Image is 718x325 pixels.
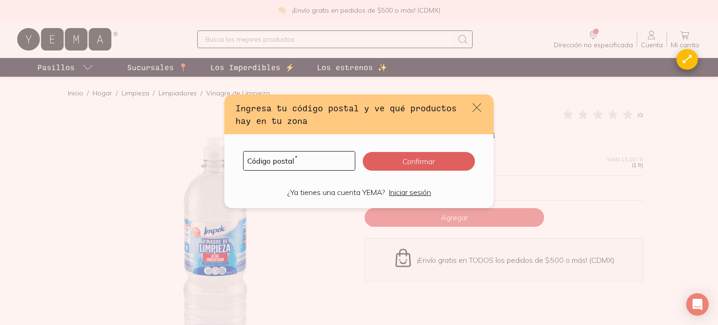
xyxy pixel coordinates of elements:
div: default [224,94,494,208]
div: Open Intercom Messenger [686,293,709,316]
button: Confirmar [363,152,475,171]
div: ⟷ [680,52,695,67]
a: Iniciar sesión [389,188,431,197]
h3: Ingresa tu código postal y ve qué productos hay en tu zona [236,102,464,127]
p: ¿Ya tienes una cuenta YEMA? [287,188,385,197]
